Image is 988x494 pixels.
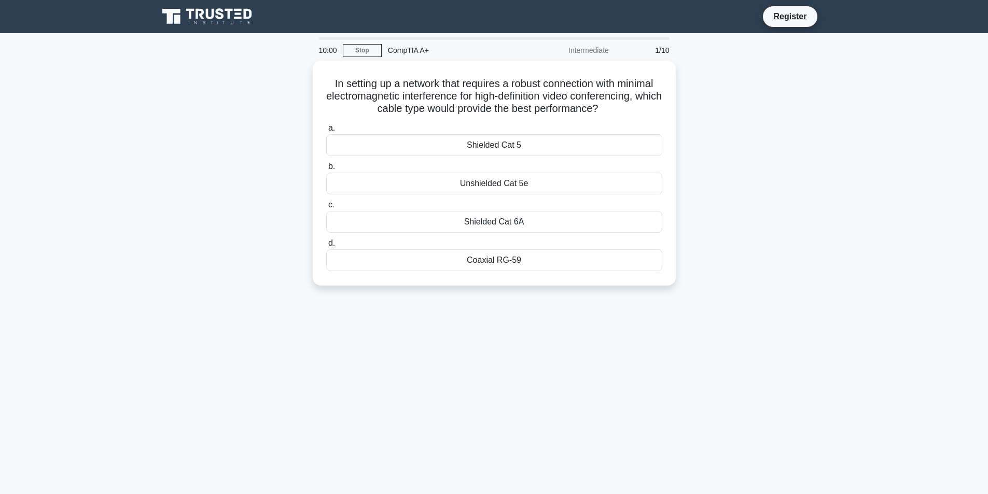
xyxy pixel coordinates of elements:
[325,77,663,116] h5: In setting up a network that requires a robust connection with minimal electromagnetic interferen...
[328,123,335,132] span: a.
[615,40,676,61] div: 1/10
[326,173,662,194] div: Unshielded Cat 5e
[328,162,335,171] span: b.
[343,44,382,57] a: Stop
[328,200,335,209] span: c.
[326,249,662,271] div: Coaxial RG-59
[328,238,335,247] span: d.
[326,134,662,156] div: Shielded Cat 5
[313,40,343,61] div: 10:00
[767,10,813,23] a: Register
[524,40,615,61] div: Intermediate
[326,211,662,233] div: Shielded Cat 6A
[382,40,524,61] div: CompTIA A+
